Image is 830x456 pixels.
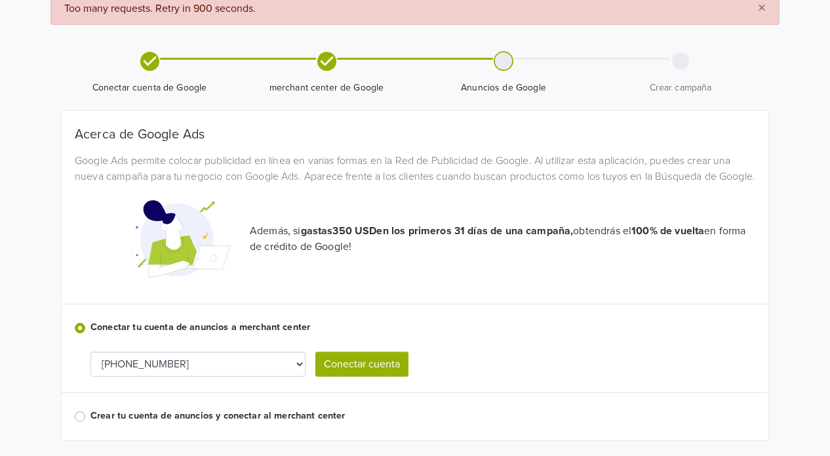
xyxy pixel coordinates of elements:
img: Google Promotional Codes [132,190,230,288]
span: Conectar cuenta de Google [66,81,233,94]
p: Además, si obtendrás el en forma de crédito de Google! [250,223,755,255]
strong: 100% de vuelta [631,224,704,238]
span: Crear campaña [597,81,764,94]
label: Crear tu cuenta de anuncios y conectar al merchant center [90,409,755,423]
span: Anuncios de Google [420,81,587,94]
label: Conectar tu cuenta de anuncios a merchant center [90,320,755,335]
button: Conectar cuenta [315,352,408,377]
h5: Acerca de Google Ads [75,127,755,142]
span: merchant center de Google [243,81,410,94]
span: Too many requests. Retry in 900 seconds. [64,2,256,15]
strong: gastas 350 USD en los primeros 31 días de una campaña, [301,224,574,238]
div: Google Ads permite colocar publicidad en línea en varias formas en la Red de Publicidad de Google... [65,153,765,184]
